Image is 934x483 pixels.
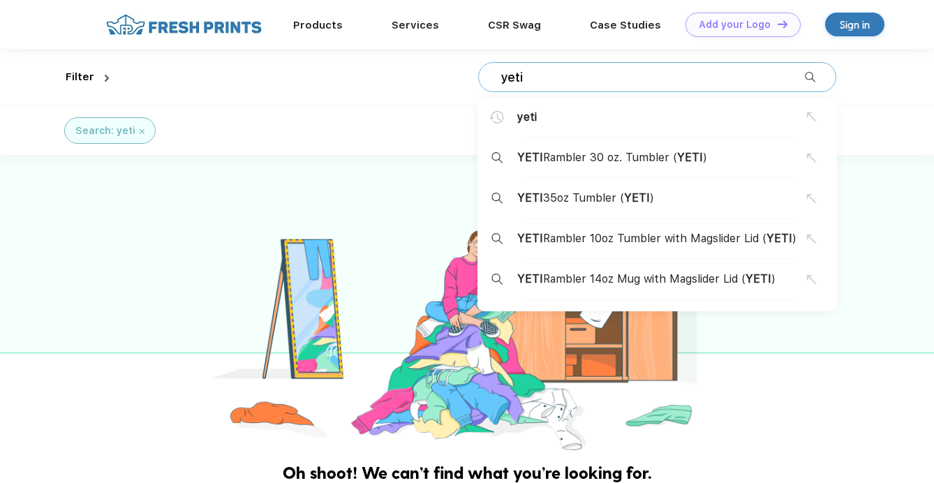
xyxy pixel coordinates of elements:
span: YETI [677,151,703,164]
img: search_history.svg [490,111,504,124]
img: dropdown.png [105,75,109,82]
img: filter_cancel.svg [140,129,144,134]
img: copy_suggestion.svg [807,194,816,203]
img: copy_suggestion.svg [807,275,816,284]
span: YETI [517,151,543,164]
span: 35oz Tumbler ( ) [517,190,654,207]
div: Filter [66,69,94,85]
img: DT [778,20,787,28]
span: YETI [517,232,543,245]
span: Rambler 10oz Tumbler with Magslider Lid ( ) [517,230,796,247]
img: desktop_search_2.svg [805,72,815,82]
span: YETI [517,272,543,285]
img: desktop_search_2.svg [491,193,503,204]
a: Sign in [825,13,884,36]
input: Search products for brands, styles, seasons etc... [499,70,805,85]
span: Rambler 30 oz. Tumbler ( ) [517,149,707,166]
img: copy_suggestion.svg [807,154,816,163]
img: copy_suggestion.svg [807,112,816,121]
div: Add your Logo [699,19,771,31]
img: copy_suggestion.svg [807,235,816,244]
img: desktop_search_2.svg [491,233,503,244]
a: Products [293,19,343,31]
span: YETI [624,191,650,205]
span: YETI [517,191,543,205]
span: yeti [517,110,537,124]
img: fo%20logo%202.webp [102,13,266,37]
span: YETI [746,272,771,285]
img: desktop_search_2.svg [491,274,503,285]
div: Sign in [840,17,870,33]
div: Search: yeti [75,124,135,138]
span: Rambler 14oz Mug with Magslider Lid ( ) [517,271,776,288]
span: YETI [766,232,792,245]
img: desktop_search_2.svg [491,152,503,163]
